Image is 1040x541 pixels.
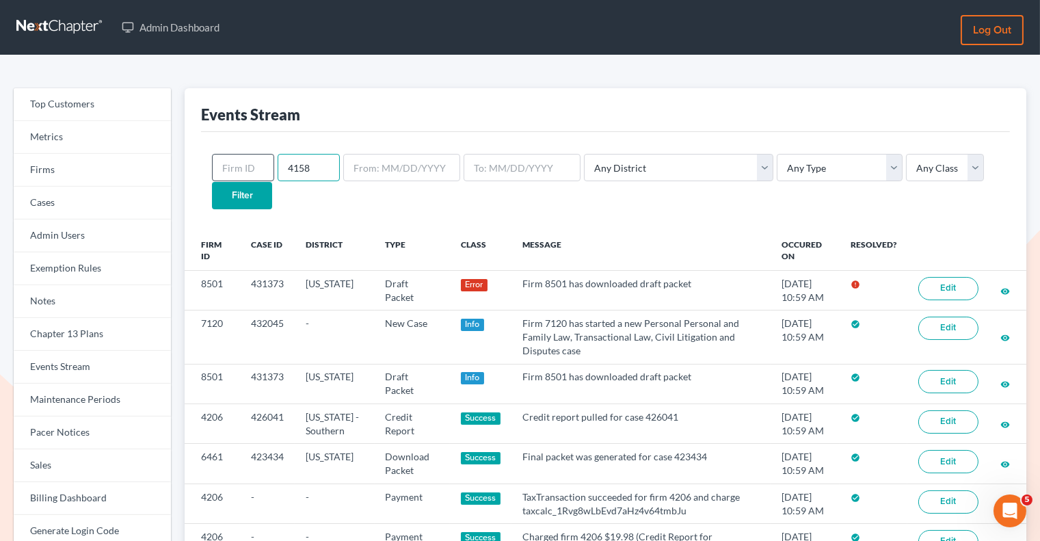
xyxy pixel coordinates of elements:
[14,417,171,449] a: Pacer Notices
[343,154,460,181] input: From: MM/DD/YYYY
[185,444,240,484] td: 6461
[14,449,171,482] a: Sales
[961,15,1024,45] a: Log out
[918,277,978,300] a: Edit
[511,311,771,364] td: Firm 7120 has started a new Personal Personal and Family Law, Transactional Law, Civil Litigation...
[185,311,240,364] td: 7120
[851,493,860,503] i: check_circle
[511,364,771,404] td: Firm 8501 has downloaded draft packet
[295,484,374,523] td: -
[851,280,860,289] i: error
[918,370,978,393] a: Edit
[461,412,501,425] div: Success
[1000,378,1010,389] a: visibility
[1000,287,1010,296] i: visibility
[771,231,840,271] th: Occured On
[918,490,978,514] a: Edit
[240,404,295,444] td: 426041
[1000,460,1010,469] i: visibility
[14,121,171,154] a: Metrics
[14,187,171,220] a: Cases
[375,364,451,404] td: Draft Packet
[918,410,978,434] a: Edit
[1022,494,1032,505] span: 5
[1000,458,1010,469] a: visibility
[771,444,840,484] td: [DATE] 10:59 AM
[994,494,1026,527] iframe: Intercom live chat
[14,252,171,285] a: Exemption Rules
[1000,333,1010,343] i: visibility
[240,484,295,523] td: -
[240,270,295,310] td: 431373
[461,279,488,291] div: Error
[511,484,771,523] td: TaxTransaction succeeded for firm 4206 and charge taxcalc_1Rvg8wLbEvd7aHz4v64tmbJu
[14,88,171,121] a: Top Customers
[1000,285,1010,296] a: visibility
[201,105,300,124] div: Events Stream
[771,404,840,444] td: [DATE] 10:59 AM
[461,372,484,384] div: Info
[771,484,840,523] td: [DATE] 10:59 AM
[14,318,171,351] a: Chapter 13 Plans
[851,373,860,382] i: check_circle
[851,453,860,462] i: check_circle
[375,231,451,271] th: Type
[185,270,240,310] td: 8501
[115,15,226,40] a: Admin Dashboard
[511,231,771,271] th: Message
[771,311,840,364] td: [DATE] 10:59 AM
[771,270,840,310] td: [DATE] 10:59 AM
[1000,418,1010,430] a: visibility
[295,364,374,404] td: [US_STATE]
[1000,380,1010,389] i: visibility
[511,270,771,310] td: Firm 8501 has downloaded draft packet
[14,220,171,252] a: Admin Users
[918,450,978,473] a: Edit
[851,319,860,329] i: check_circle
[212,182,272,209] input: Filter
[14,285,171,318] a: Notes
[375,404,451,444] td: Credit Report
[375,270,451,310] td: Draft Packet
[464,154,581,181] input: To: MM/DD/YYYY
[771,364,840,404] td: [DATE] 10:59 AM
[851,413,860,423] i: check_circle
[185,484,240,523] td: 4206
[840,231,907,271] th: Resolved?
[375,484,451,523] td: Payment
[450,231,511,271] th: Class
[14,351,171,384] a: Events Stream
[14,482,171,515] a: Billing Dashboard
[185,364,240,404] td: 8501
[461,319,484,331] div: Info
[240,231,295,271] th: Case ID
[1000,331,1010,343] a: visibility
[511,404,771,444] td: Credit report pulled for case 426041
[375,444,451,484] td: Download Packet
[212,154,274,181] input: Firm ID
[461,492,501,505] div: Success
[461,452,501,464] div: Success
[295,231,374,271] th: District
[240,444,295,484] td: 423434
[511,444,771,484] td: Final packet was generated for case 423434
[295,444,374,484] td: [US_STATE]
[295,404,374,444] td: [US_STATE] - Southern
[278,154,340,181] input: Case ID
[240,311,295,364] td: 432045
[1000,420,1010,430] i: visibility
[918,317,978,340] a: Edit
[295,311,374,364] td: -
[240,364,295,404] td: 431373
[14,384,171,417] a: Maintenance Periods
[14,154,171,187] a: Firms
[185,404,240,444] td: 4206
[295,270,374,310] td: [US_STATE]
[185,231,240,271] th: Firm ID
[375,311,451,364] td: New Case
